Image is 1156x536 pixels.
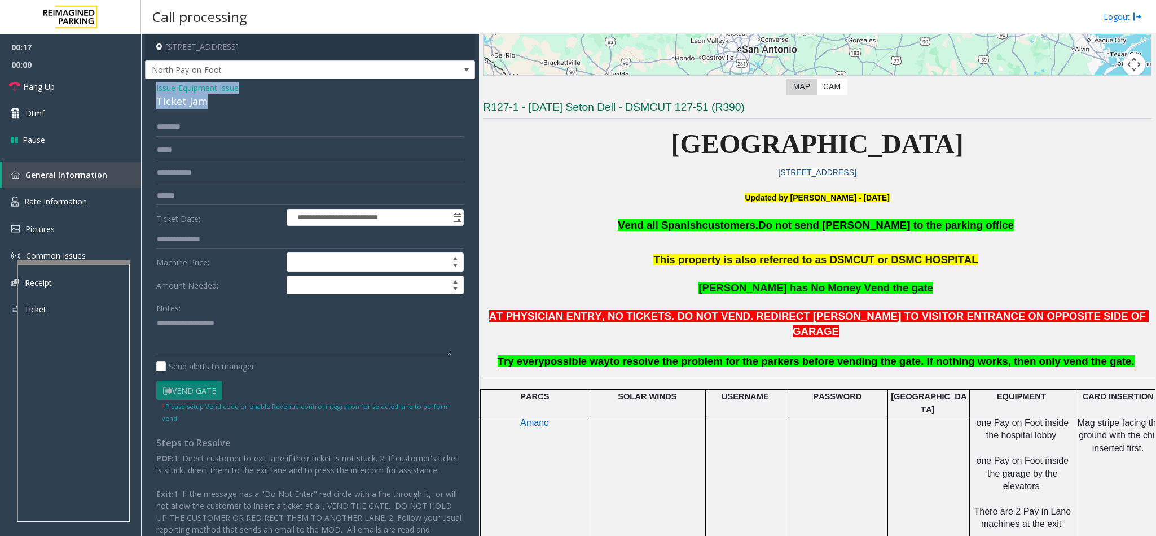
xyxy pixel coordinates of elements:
[520,418,549,428] span: Amano
[156,298,181,314] label: Notes:
[520,392,549,401] span: PARCS
[447,262,463,271] span: Decrease value
[653,254,978,265] span: This property is also referred to as DSMCUT or DSMC HOSPITAL
[25,224,55,234] span: Pictures
[156,82,175,94] span: Issue
[11,304,19,315] img: 'icon'
[813,392,861,401] span: PASSWORD
[702,219,758,231] span: customers.
[816,79,847,95] label: CAM
[1133,11,1142,23] img: logout
[778,168,856,177] a: [STREET_ADDRESS]
[997,392,1046,401] span: EQUIPMENT
[11,251,20,260] img: 'icon'
[156,438,464,448] h4: Steps to Resolve
[25,107,45,119] span: Dtmf
[698,282,933,294] span: [PERSON_NAME] has No Money Vend the gate
[745,193,889,202] b: Updated by [PERSON_NAME] - [DATE]
[156,94,464,109] div: Ticket Jam
[146,61,409,79] span: North Pay-on-Foot
[447,276,463,285] span: Increase value
[147,3,253,30] h3: Call processing
[489,310,1149,337] span: AT PHYSICIAN ENTRY, NO TICKETS. DO NOT VEND. REDIRECT [PERSON_NAME] TO VISITOR ENTRANCE ON OPPOSI...
[145,34,475,60] h4: [STREET_ADDRESS]
[483,100,1151,119] h3: R127-1 - [DATE] Seton Dell - DSMCUT 127-51 (R390)
[671,129,964,159] span: [GEOGRAPHIC_DATA]
[24,196,87,207] span: Rate Information
[976,456,1071,491] span: one Pay on Foot inside the garage by the elevators
[786,79,817,95] label: Map
[11,279,19,286] img: 'icon'
[156,381,222,400] button: Vend Gate
[1083,392,1154,401] span: CARD INSERTION
[610,355,1135,367] span: to resolve the problem for the parkers before vending the gate. If nothing works, then only vend ...
[451,210,463,225] span: Toggle popup
[544,355,610,367] span: possible way
[618,392,676,401] span: SOLAR WINDS
[891,392,966,413] span: [GEOGRAPHIC_DATA]
[153,209,284,226] label: Ticket Date:
[2,162,141,188] a: General Information
[976,418,1071,440] span: one Pay on Foot inside the hospital lobby
[1123,53,1145,76] button: Map camera controls
[156,453,174,464] b: POF:
[25,169,107,180] span: General Information
[26,250,86,261] span: Common Issues
[974,507,1073,529] span: There are 2 Pay in Lane machines at the exit
[175,82,239,93] span: -
[23,134,45,146] span: Pause
[447,285,463,294] span: Decrease value
[156,452,464,476] p: 1. Direct customer to exit lane if their ticket is not stuck. 2. If customer's ticket is stuck, d...
[11,225,20,233] img: 'icon'
[11,171,20,179] img: 'icon'
[447,253,463,262] span: Increase value
[178,82,239,94] span: Equipment Issue
[162,402,450,422] small: Please setup Vend code or enable Revenue control integration for selected lane to perform vend
[486,75,524,89] img: Google
[722,392,769,401] span: USERNAME
[153,252,284,272] label: Machine Price:
[1104,11,1142,23] a: Logout
[11,197,19,207] img: 'icon'
[758,219,1014,231] span: Do not send [PERSON_NAME] to the parking office
[486,75,524,89] a: Open this area in Google Maps (opens a new window)
[153,276,284,295] label: Amount Needed:
[498,355,544,367] span: Try every
[618,219,702,231] span: Vend all Spanish
[156,489,174,499] b: Exit:
[156,360,254,372] label: Send alerts to manager
[23,81,55,93] span: Hang Up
